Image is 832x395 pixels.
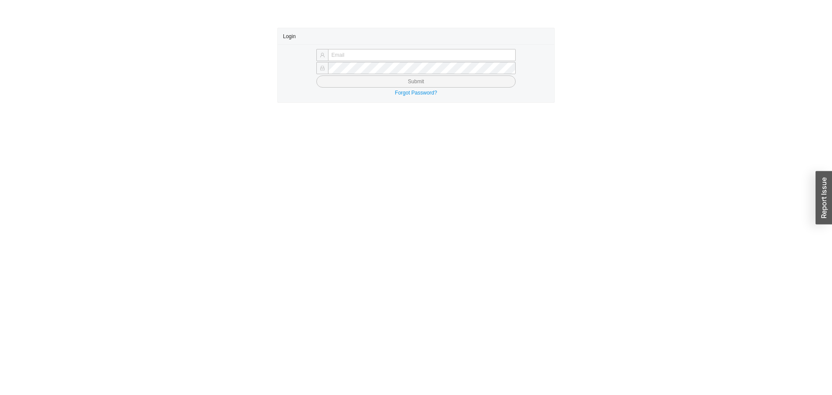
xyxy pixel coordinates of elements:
[320,52,325,58] span: user
[328,49,516,61] input: Email
[283,28,549,44] div: Login
[316,75,516,88] button: Submit
[320,65,325,71] span: lock
[395,90,437,96] a: Forgot Password?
